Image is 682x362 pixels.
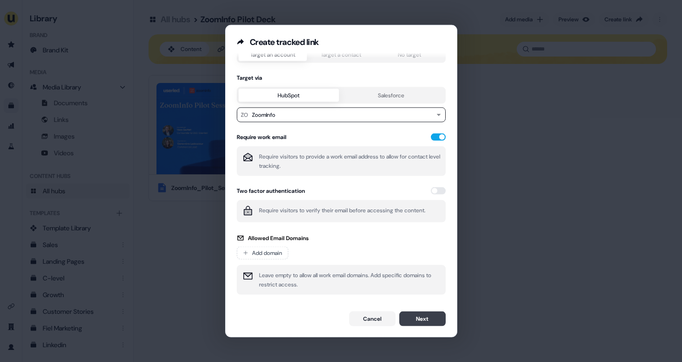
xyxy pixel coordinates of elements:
button: HubSpot [239,89,339,102]
div: Require work email [237,133,286,140]
div: Create tracked link [250,36,319,47]
p: Require visitors to verify their email before accessing the content. [259,205,425,216]
p: Require visitors to provide a work email address to allow for contact level tracking. [259,152,440,170]
button: Add domain [237,246,288,259]
button: Cancel [349,311,396,326]
p: Leave empty to allow all work email domains. Add specific domains to restrict access. [259,270,440,289]
div: Target via [237,74,446,81]
button: Target a contact [307,48,375,61]
button: Next [399,311,446,326]
div: Two factor authentication [237,187,305,194]
button: Salesforce [339,89,444,102]
button: Target an account [239,48,307,61]
button: No target [375,48,443,61]
span: Allowed Email Domains [248,233,309,242]
div: ZoomInfo [252,110,275,119]
div: ZO [241,110,248,119]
